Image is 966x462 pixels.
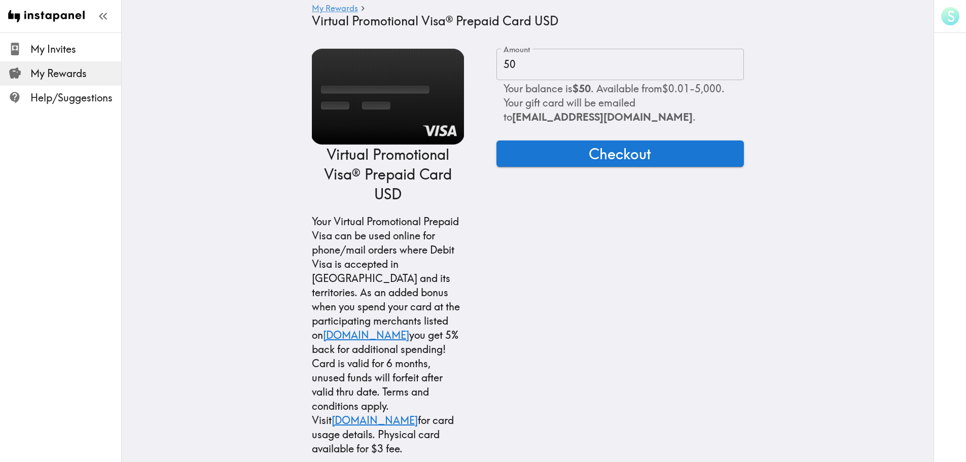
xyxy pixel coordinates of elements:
[312,14,736,28] h4: Virtual Promotional Visa® Prepaid Card USD
[30,66,121,81] span: My Rewards
[496,140,744,167] button: Checkout
[573,82,591,95] b: $50
[312,145,464,204] p: Virtual Promotional Visa® Prepaid Card USD
[504,82,725,123] span: Your balance is . Available from $0.01 - 5,000 . Your gift card will be emailed to .
[504,44,530,55] label: Amount
[30,42,121,56] span: My Invites
[312,215,464,456] p: Your Virtual Promotional Prepaid Visa can be used online for phone/mail orders where Debit Visa i...
[589,144,651,164] span: Checkout
[312,49,464,145] img: Virtual Promotional Visa® Prepaid Card USD
[947,8,955,25] span: S
[30,91,121,105] span: Help/Suggestions
[312,4,358,14] a: My Rewards
[323,329,409,341] a: [DOMAIN_NAME]
[940,6,960,26] button: S
[512,111,693,123] span: [EMAIL_ADDRESS][DOMAIN_NAME]
[332,414,418,427] a: [DOMAIN_NAME]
